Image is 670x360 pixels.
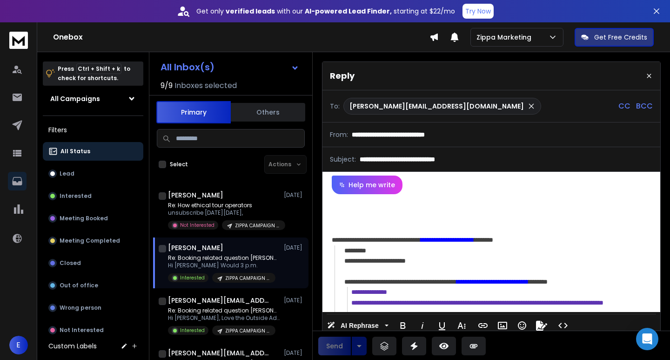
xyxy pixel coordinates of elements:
p: Get Free Credits [594,33,647,42]
button: Not Interested [43,321,143,340]
button: Code View [554,316,572,335]
button: Italic (Ctrl+I) [414,316,431,335]
p: Re: Booking related question [PERSON_NAME] [168,307,280,314]
p: Re: How ethical tour operators [168,202,280,209]
h1: Onebox [53,32,429,43]
h1: All Inbox(s) [161,62,214,72]
p: Reply [330,69,355,82]
strong: verified leads [226,7,275,16]
strong: AI-powered Lead Finder, [305,7,392,16]
h1: [PERSON_NAME][EMAIL_ADDRESS][DOMAIN_NAME] [168,348,270,358]
button: More Text [453,316,470,335]
p: To: [330,102,340,111]
button: All Status [43,142,143,161]
p: Get only with our starting at $22/mo [196,7,455,16]
button: Emoticons [513,316,531,335]
button: Lead [43,164,143,183]
p: All Status [60,148,90,155]
p: Wrong person [60,304,101,312]
button: Bold (Ctrl+B) [394,316,412,335]
button: Wrong person [43,299,143,317]
p: Closed [60,259,81,267]
label: Select [170,161,188,168]
h1: [PERSON_NAME] [168,243,223,252]
p: Not Interested [180,222,214,229]
p: Interested [60,192,92,200]
button: Underline (Ctrl+U) [433,316,451,335]
p: Interested [180,327,205,334]
p: Lead [60,170,74,177]
div: Open Intercom Messenger [636,328,658,350]
p: Out of office [60,282,98,289]
button: Signature [533,316,550,335]
button: All Campaigns [43,89,143,108]
p: From: [330,130,348,139]
span: Ctrl + Shift + k [76,63,121,74]
button: Primary [156,101,231,123]
p: [DATE] [284,191,305,199]
button: Interested [43,187,143,205]
img: logo [9,32,28,49]
p: ZIPPA CAMPAIGN V1 [225,327,270,334]
p: [DATE] [284,349,305,357]
button: Out of office [43,276,143,295]
span: AI Rephrase [339,322,381,330]
p: BCC [636,101,653,112]
p: Not Interested [60,326,104,334]
p: unsubscribe [DATE][DATE], [168,209,280,217]
h3: Custom Labels [48,341,97,351]
p: ZIPPA CAMPAIGN V1 [225,275,270,282]
button: Others [231,102,305,122]
button: E [9,336,28,354]
button: Meeting Completed [43,231,143,250]
button: All Inbox(s) [153,58,307,76]
p: Meeting Booked [60,215,108,222]
h3: Inboxes selected [174,80,237,91]
p: [DATE] [284,297,305,304]
p: Press to check for shortcuts. [58,64,130,83]
p: Interested [180,274,205,281]
button: Meeting Booked [43,209,143,228]
h1: All Campaigns [50,94,100,103]
p: Subject: [330,155,356,164]
p: CC [618,101,630,112]
p: Meeting Completed [60,237,120,245]
h1: [PERSON_NAME][EMAIL_ADDRESS][DOMAIN_NAME] [168,296,270,305]
button: Closed [43,254,143,272]
p: [PERSON_NAME][EMAIL_ADDRESS][DOMAIN_NAME] [349,102,524,111]
p: Zippa Marketing [476,33,535,42]
h1: [PERSON_NAME] [168,190,223,200]
button: Help me write [332,176,402,194]
button: Insert Link (Ctrl+K) [474,316,492,335]
p: ZIPPA CAMPAIGN V2 [235,222,280,229]
p: Hi [PERSON_NAME] Would 3 p.m. [168,262,280,269]
h3: Filters [43,123,143,136]
p: Hi [PERSON_NAME], Love the Outside Adventures [168,314,280,322]
button: Insert Image (Ctrl+P) [494,316,511,335]
button: Get Free Credits [575,28,654,47]
button: Try Now [462,4,494,19]
p: Re: Booking related question [PERSON_NAME] [168,254,280,262]
p: [DATE] [284,244,305,251]
p: Try Now [465,7,491,16]
span: 9 / 9 [161,80,173,91]
button: AI Rephrase [325,316,390,335]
